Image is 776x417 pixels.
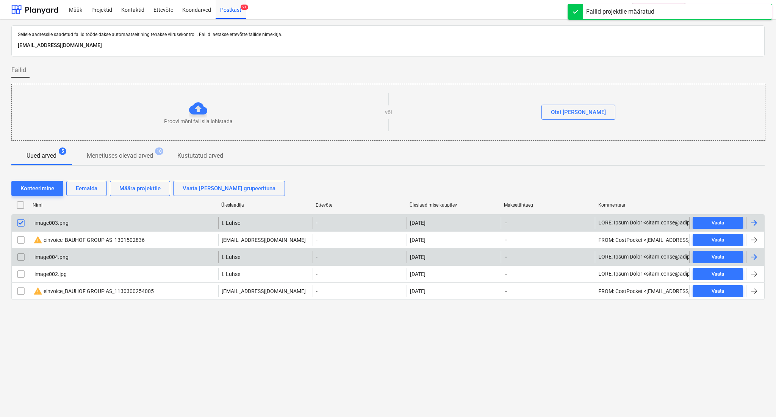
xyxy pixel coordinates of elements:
button: Määra projektile [110,181,170,196]
div: Vaata [712,270,724,279]
div: image002.jpg [33,271,67,277]
div: Üleslaadija [221,202,310,208]
div: Proovi mõni fail siia lohistadavõiOtsi [PERSON_NAME] [11,84,765,141]
div: [DATE] [410,254,426,260]
div: [DATE] [410,220,426,226]
button: Konteerimine [11,181,63,196]
span: Failid [11,66,26,75]
button: Vaata [PERSON_NAME] grupeerituna [173,181,285,196]
div: Vaata [712,253,724,262]
button: Vaata [693,217,743,229]
span: - [504,253,508,261]
span: warning [33,235,42,245]
button: Vaata [693,268,743,280]
div: - [313,285,407,297]
div: Kommentaar [598,202,687,208]
div: Failid projektile määratud [586,7,654,16]
div: Vestlusvidin [738,381,776,417]
p: [EMAIL_ADDRESS][DOMAIN_NAME] [222,287,306,295]
p: Proovi mõni fail siia lohistada [164,118,233,125]
button: Otsi [PERSON_NAME] [541,105,615,120]
p: I. Luhse [222,253,240,261]
span: 10 [155,147,163,155]
p: Uued arved [27,151,56,160]
p: Kustutatud arved [177,151,223,160]
p: [EMAIL_ADDRESS][DOMAIN_NAME] [222,236,306,244]
div: einvoice_BAUHOF GROUP AS_1130300254005 [33,287,154,296]
p: [EMAIL_ADDRESS][DOMAIN_NAME] [18,41,758,50]
div: Vaata [712,236,724,245]
span: - [504,219,508,227]
div: Nimi [33,202,215,208]
div: [DATE] [410,237,426,243]
div: - [313,217,407,229]
button: Eemalda [66,181,107,196]
div: Vaata [PERSON_NAME] grupeerituna [183,183,275,193]
p: I. Luhse [222,219,240,227]
p: või [385,108,392,116]
p: I. Luhse [222,270,240,278]
div: image003.png [33,220,69,226]
iframe: Chat Widget [738,381,776,417]
span: warning [33,287,42,296]
div: Vaata [712,219,724,227]
div: image004.png [33,254,69,260]
span: 5 [59,147,66,155]
span: - [504,287,508,295]
div: Eemalda [76,183,97,193]
button: Vaata [693,285,743,297]
span: - [504,236,508,244]
div: - [313,234,407,246]
div: einvoice_BAUHOF GROUP AS_1301502836 [33,235,145,245]
div: [DATE] [410,288,426,294]
span: 9+ [241,5,248,10]
div: Ettevõte [316,202,404,208]
div: Otsi [PERSON_NAME] [551,107,606,117]
div: Üleslaadimise kuupäev [410,202,498,208]
button: Vaata [693,234,743,246]
div: - [313,268,407,280]
button: Vaata [693,251,743,263]
p: Menetluses olevad arved [87,151,153,160]
div: Määra projektile [119,183,161,193]
div: Maksetähtaeg [504,202,592,208]
div: [DATE] [410,271,426,277]
span: - [504,270,508,278]
p: Sellele aadressile saadetud failid töödeldakse automaatselt ning tehakse viirusekontroll. Failid ... [18,32,758,38]
div: Vaata [712,287,724,296]
div: Konteerimine [20,183,54,193]
div: - [313,251,407,263]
